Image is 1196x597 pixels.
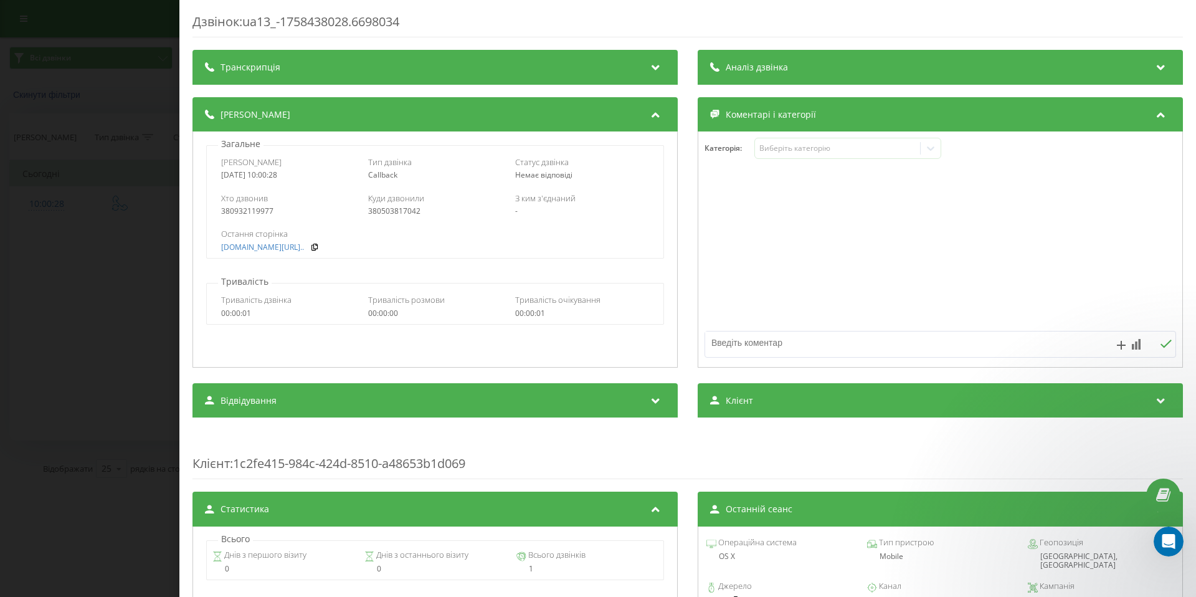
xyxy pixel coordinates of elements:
span: [PERSON_NAME] [221,108,290,121]
iframe: Intercom live chat [1154,527,1184,556]
div: [GEOGRAPHIC_DATA], [GEOGRAPHIC_DATA] [1028,552,1174,570]
span: З ким з'єднаний [515,193,576,204]
span: [PERSON_NAME] [221,156,282,168]
p: Всього [218,533,253,545]
div: 380932119977 [221,207,355,216]
span: Тип дзвінка [368,156,412,168]
span: Всього дзвінків [526,549,586,561]
span: Коментарі і категорії [726,108,816,121]
div: 0 [212,565,354,573]
div: 00:00:01 [515,309,649,318]
span: Операційна система [716,537,797,549]
div: Mobile [867,552,1013,561]
span: Джерело [716,580,752,593]
span: Клієнт [726,394,753,407]
span: Статистика [221,503,269,515]
div: 00:00:01 [221,309,355,318]
a: [DOMAIN_NAME][URL].. [221,243,304,252]
div: Дзвінок : ua13_-1758438028.6698034 [192,13,1183,37]
h4: Категорія : [705,144,754,153]
span: Остання сторінка [221,228,288,239]
span: Кампанія [1038,580,1075,593]
p: Загальне [218,138,263,150]
span: Статус дзвінка [515,156,569,168]
span: Клієнт [192,455,230,472]
span: Останній сеанс [726,503,792,515]
div: [DATE] 10:00:28 [221,171,355,179]
div: 0 [364,565,506,573]
span: Тривалість очікування [515,294,600,305]
span: Днів з останнього візиту [374,549,468,561]
span: Тривалість дзвінка [221,294,292,305]
span: Callback [368,170,397,180]
span: Тривалість розмови [368,294,445,305]
span: Транскрипція [221,61,280,74]
span: Відвідування [221,394,277,407]
span: Хто дзвонив [221,193,268,204]
span: Немає відповіді [515,170,572,180]
span: Аналіз дзвінка [726,61,788,74]
span: Канал [877,580,901,593]
div: 380503817042 [368,207,502,216]
span: Куди дзвонили [368,193,424,204]
div: 00:00:00 [368,309,502,318]
p: Тривалість [218,275,272,288]
div: 1 [516,565,658,573]
div: OS X [706,552,853,561]
div: Виберіть категорію [759,143,915,153]
div: - [515,207,649,216]
span: Геопозиція [1038,537,1083,549]
span: Днів з першого візиту [222,549,306,561]
span: Тип пристрою [877,537,934,549]
div: : 1c2fe415-984c-424d-8510-a48653b1d069 [192,430,1183,479]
